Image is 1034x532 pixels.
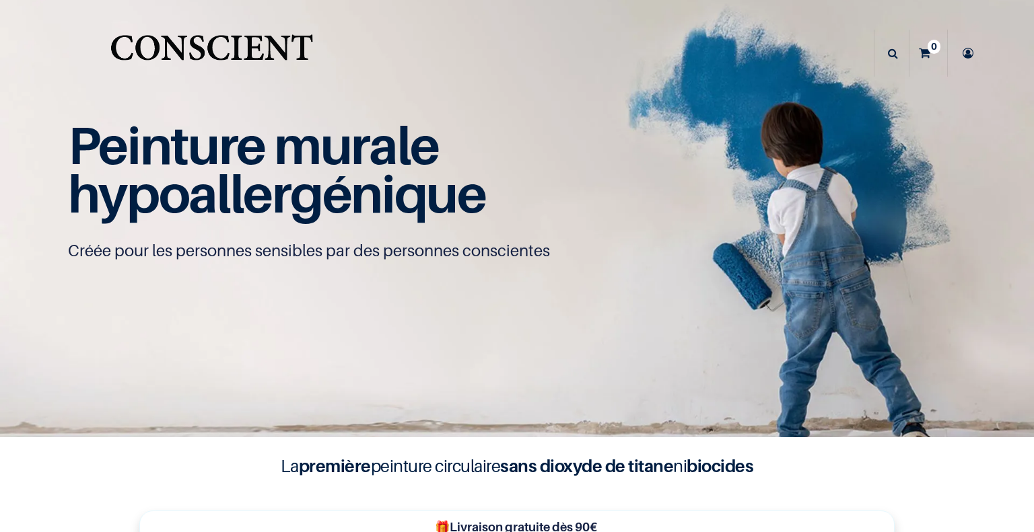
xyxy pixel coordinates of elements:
span: hypoallergénique [68,162,486,225]
b: sans dioxyde de titane [500,455,673,476]
span: Peinture murale [68,114,439,176]
h4: La peinture circulaire ni [248,453,786,479]
b: biocides [687,455,753,476]
b: première [299,455,371,476]
a: 0 [909,30,947,77]
a: Logo of Conscient [108,27,316,80]
p: Créée pour les personnes sensibles par des personnes conscientes [68,240,966,262]
img: Conscient [108,27,316,80]
sup: 0 [928,40,940,53]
